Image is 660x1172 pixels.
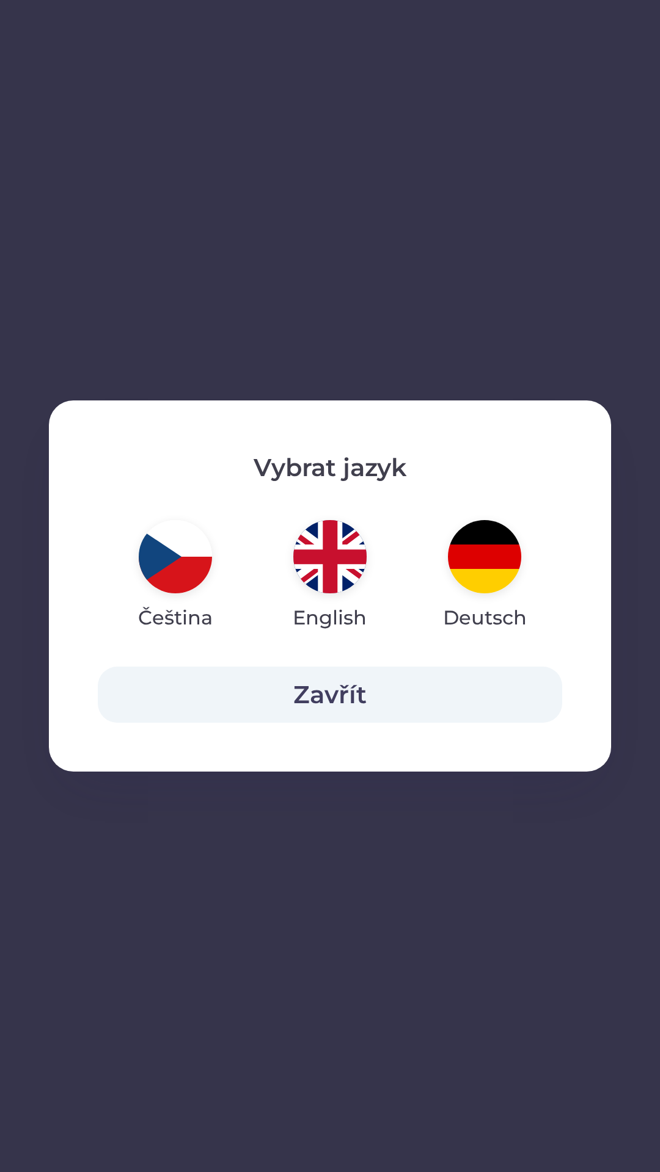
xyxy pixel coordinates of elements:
[414,510,556,642] button: Deutsch
[98,667,562,723] button: Zavřít
[138,603,213,632] p: Čeština
[448,520,521,593] img: de flag
[139,520,212,593] img: cs flag
[109,510,242,642] button: Čeština
[263,510,396,642] button: English
[293,520,367,593] img: en flag
[443,603,527,632] p: Deutsch
[293,603,367,632] p: English
[98,449,562,486] p: Vybrat jazyk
